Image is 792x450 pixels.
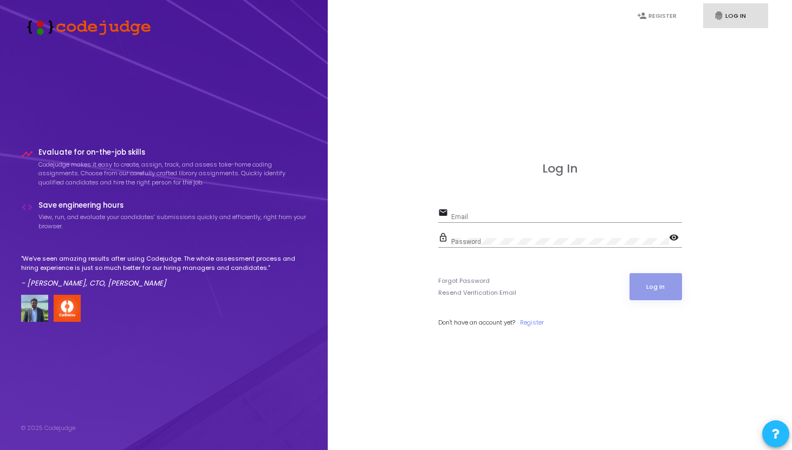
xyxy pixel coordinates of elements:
[451,213,682,221] input: Email
[38,160,307,187] p: Codejudge makes it easy to create, assign, track, and assess take-home coding assignments. Choose...
[714,11,724,21] i: fingerprint
[21,201,33,213] i: code
[38,148,307,157] h4: Evaluate for on-the-job skills
[703,3,768,29] a: fingerprintLog In
[21,423,75,433] div: © 2025 Codejudge
[438,318,515,327] span: Don't have an account yet?
[520,318,544,327] a: Register
[669,232,682,245] mat-icon: visibility
[438,207,451,220] mat-icon: email
[626,3,691,29] a: person_addRegister
[21,295,48,322] img: user image
[21,148,33,160] i: timeline
[637,11,647,21] i: person_add
[629,273,682,300] button: Log In
[21,278,166,288] em: - [PERSON_NAME], CTO, [PERSON_NAME]
[38,201,307,210] h4: Save engineering hours
[438,232,451,245] mat-icon: lock_outline
[54,295,81,322] img: company-logo
[438,288,516,297] a: Resend Verification Email
[38,213,307,230] p: View, run, and evaluate your candidates’ submissions quickly and efficiently, right from your bro...
[21,254,307,272] p: "We've seen amazing results after using Codejudge. The whole assessment process and hiring experi...
[438,162,682,176] h3: Log In
[438,276,490,286] a: Forgot Password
